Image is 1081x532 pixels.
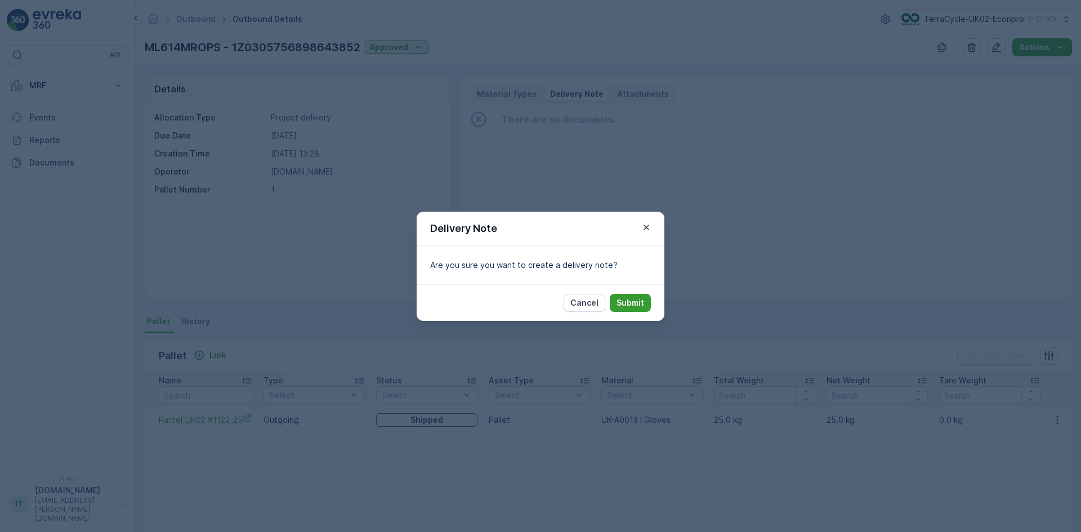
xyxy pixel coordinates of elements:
p: Delivery Note [430,221,497,236]
button: Submit [610,294,651,312]
p: Are you sure you want to create a delivery note? [430,260,651,271]
button: Cancel [564,294,605,312]
p: Cancel [570,297,598,309]
p: Submit [617,297,644,309]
